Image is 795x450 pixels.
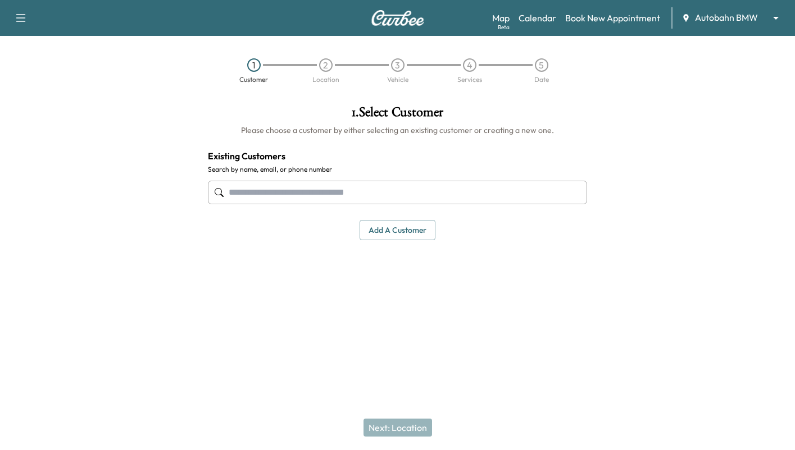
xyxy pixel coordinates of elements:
[463,58,476,72] div: 4
[391,58,405,72] div: 3
[247,58,261,72] div: 1
[239,76,268,83] div: Customer
[457,76,482,83] div: Services
[312,76,339,83] div: Location
[492,11,510,25] a: MapBeta
[534,76,549,83] div: Date
[319,58,333,72] div: 2
[519,11,556,25] a: Calendar
[498,23,510,31] div: Beta
[208,125,588,136] h6: Please choose a customer by either selecting an existing customer or creating a new one.
[695,11,758,24] span: Autobahn BMW
[387,76,408,83] div: Vehicle
[535,58,548,72] div: 5
[371,10,425,26] img: Curbee Logo
[208,149,588,163] h4: Existing Customers
[360,220,435,241] button: Add a customer
[208,105,588,125] h1: 1 . Select Customer
[208,165,588,174] label: Search by name, email, or phone number
[565,11,660,25] a: Book New Appointment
